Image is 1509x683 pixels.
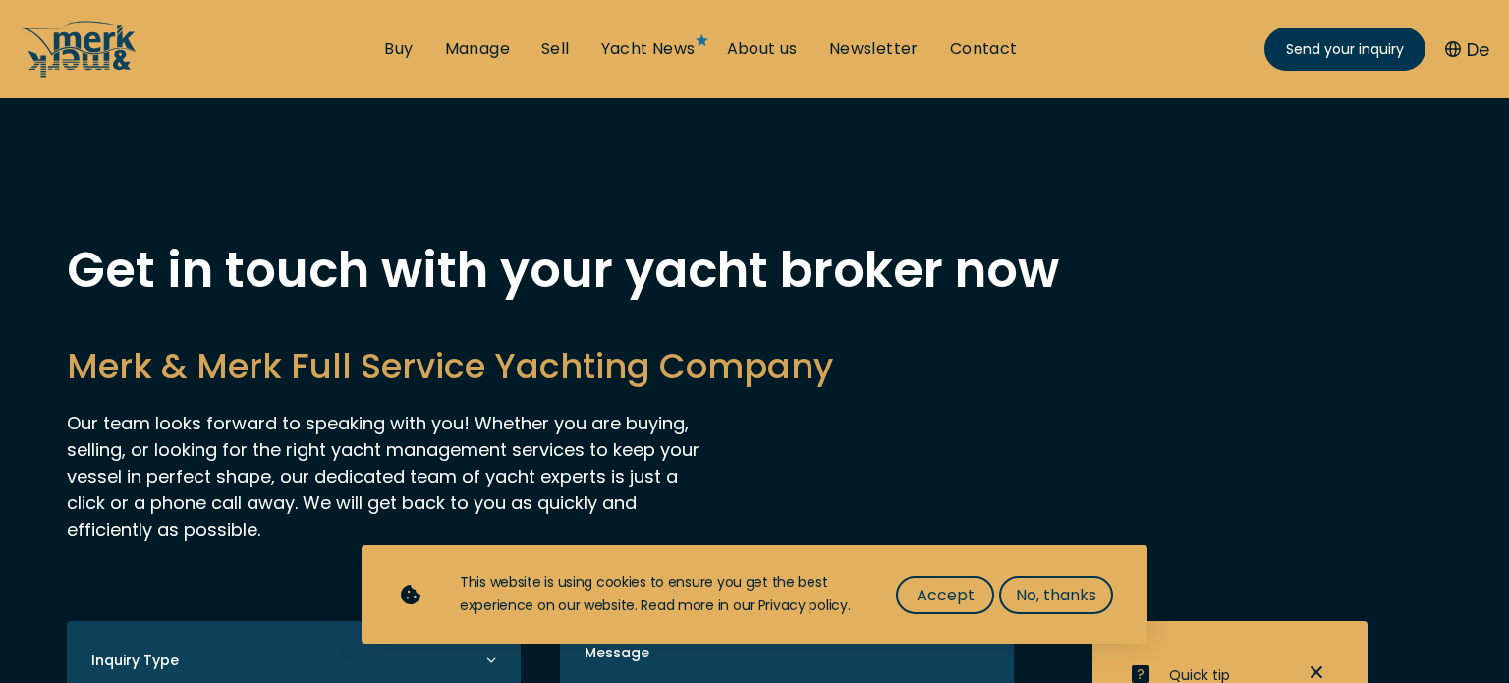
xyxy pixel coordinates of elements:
a: Contact [950,38,1018,60]
span: No, thanks [1016,583,1096,607]
a: Privacy policy [758,596,848,615]
div: This website is using cookies to ensure you get the best experience on our website. Read more in ... [460,571,857,618]
a: Buy [384,38,413,60]
span: Send your inquiry [1286,39,1404,60]
label: Inquiry Type [91,651,179,671]
label: Message [585,643,649,663]
button: No, thanks [999,576,1113,614]
a: Send your inquiry [1264,28,1425,71]
p: Our team looks forward to speaking with you! Whether you are buying, selling, or looking for the ... [67,410,705,542]
a: Newsletter [829,38,919,60]
button: Accept [896,576,994,614]
a: Manage [445,38,510,60]
span: Accept [917,583,975,607]
a: Sell [541,38,570,60]
h1: Get in touch with your yacht broker now [67,246,1442,295]
a: About us [727,38,798,60]
h2: Merk & Merk Full Service Yachting Company [67,342,1442,390]
a: Yacht News [601,38,696,60]
button: De [1445,36,1489,63]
